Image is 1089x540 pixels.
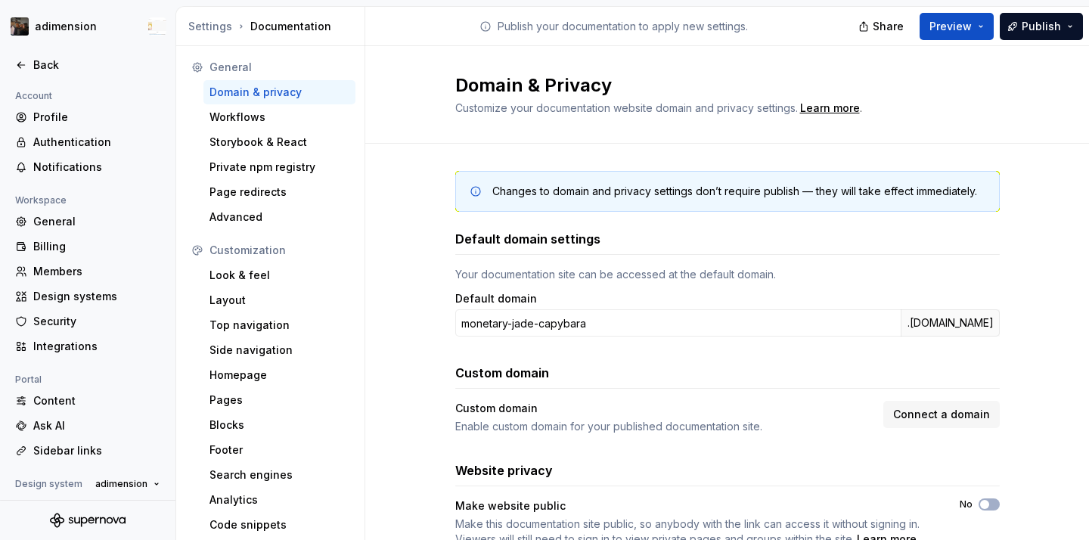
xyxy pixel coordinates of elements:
[873,19,904,34] span: Share
[209,185,349,200] div: Page redirects
[188,19,358,34] div: Documentation
[209,60,349,75] div: General
[33,393,160,408] div: Content
[455,73,982,98] h2: Domain & Privacy
[455,101,798,114] span: Customize your documentation website domain and privacy settings.
[209,393,349,408] div: Pages
[209,243,349,258] div: Customization
[851,13,914,40] button: Share
[455,498,566,514] div: Make website public
[883,401,1000,428] button: Connect a domain
[9,371,48,389] div: Portal
[455,419,874,434] div: Enable custom domain for your published documentation site.
[455,267,1000,282] div: Your documentation site can be accessed at the default domain.
[800,101,860,116] a: Learn more
[33,110,160,125] div: Profile
[50,513,126,528] svg: Supernova Logo
[203,363,355,387] a: Homepage
[9,155,166,179] a: Notifications
[798,103,862,114] span: .
[33,135,160,150] div: Authentication
[9,414,166,438] a: Ask AI
[455,401,538,416] div: Custom domain
[9,284,166,309] a: Design systems
[33,57,160,73] div: Back
[920,13,994,40] button: Preview
[209,517,349,532] div: Code snippets
[203,180,355,204] a: Page redirects
[455,291,537,306] label: Default domain
[33,264,160,279] div: Members
[209,368,349,383] div: Homepage
[9,234,166,259] a: Billing
[203,205,355,229] a: Advanced
[455,461,553,479] h3: Website privacy
[9,493,166,517] a: General
[33,314,160,329] div: Security
[9,259,166,284] a: Members
[203,413,355,437] a: Blocks
[209,209,349,225] div: Advanced
[209,160,349,175] div: Private npm registry
[203,513,355,537] a: Code snippets
[33,418,160,433] div: Ask AI
[9,191,73,209] div: Workspace
[455,230,600,248] h3: Default domain settings
[209,110,349,125] div: Workflows
[9,209,166,234] a: General
[33,289,160,304] div: Design systems
[203,105,355,129] a: Workflows
[209,467,349,483] div: Search engines
[9,309,166,334] a: Security
[11,17,29,36] img: 6406f678-1b55-468d-98ac-69dd53595fce.png
[35,19,97,34] div: adimension
[9,439,166,463] a: Sidebar links
[960,498,973,511] label: No
[209,318,349,333] div: Top navigation
[9,87,58,105] div: Account
[203,155,355,179] a: Private npm registry
[203,130,355,154] a: Storybook & React
[893,407,990,422] span: Connect a domain
[188,19,232,34] button: Settings
[9,475,88,493] div: Design system
[455,364,549,382] h3: Custom domain
[203,263,355,287] a: Look & feel
[1000,13,1083,40] button: Publish
[203,338,355,362] a: Side navigation
[929,19,972,34] span: Preview
[209,85,349,100] div: Domain & privacy
[203,288,355,312] a: Layout
[209,417,349,433] div: Blocks
[203,80,355,104] a: Domain & privacy
[9,105,166,129] a: Profile
[33,443,160,458] div: Sidebar links
[209,268,349,283] div: Look & feel
[209,293,349,308] div: Layout
[1022,19,1061,34] span: Publish
[203,313,355,337] a: Top navigation
[203,488,355,512] a: Analytics
[203,463,355,487] a: Search engines
[203,438,355,462] a: Footer
[148,17,166,36] img: Nikki Craciun
[498,19,748,34] p: Publish your documentation to apply new settings.
[203,388,355,412] a: Pages
[9,130,166,154] a: Authentication
[492,184,977,199] div: Changes to domain and privacy settings don’t require publish — they will take effect immediately.
[901,309,1000,337] div: .[DOMAIN_NAME]
[209,135,349,150] div: Storybook & React
[209,442,349,458] div: Footer
[9,334,166,358] a: Integrations
[95,478,147,490] span: adimension
[9,389,166,413] a: Content
[209,492,349,507] div: Analytics
[33,239,160,254] div: Billing
[209,343,349,358] div: Side navigation
[9,53,166,77] a: Back
[33,160,160,175] div: Notifications
[3,10,172,43] button: adimensionNikki Craciun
